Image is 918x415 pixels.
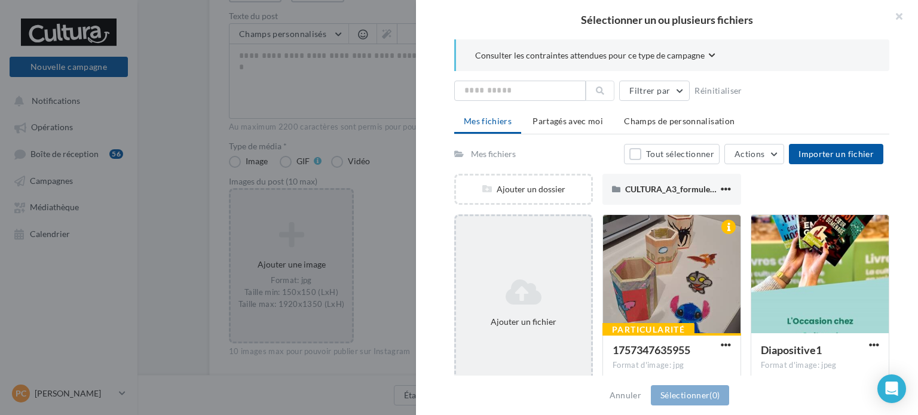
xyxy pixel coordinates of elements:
span: Champs de personnalisation [624,116,735,126]
h2: Sélectionner un ou plusieurs fichiers [435,14,899,25]
div: Ajouter un dossier [456,183,591,195]
span: Mes fichiers [464,116,512,126]
button: Consulter les contraintes attendues pour ce type de campagne [475,49,715,64]
button: Importer un fichier [789,144,883,164]
button: Actions [724,144,784,164]
button: Filtrer par [619,81,690,101]
div: Format d'image: jpg [613,360,731,371]
span: Actions [735,149,764,159]
span: Partagés avec moi [533,116,603,126]
div: Format d'image: jpeg [761,360,879,371]
div: Particularité [602,323,694,336]
button: Tout sélectionner [624,144,720,164]
button: Annuler [605,388,646,402]
span: 1757347635955 [613,343,690,356]
button: Sélectionner(0) [651,385,729,405]
button: Réinitialiser [690,84,747,98]
span: Importer un fichier [798,149,874,159]
div: Mes fichiers [471,148,516,160]
span: Consulter les contraintes attendues pour ce type de campagne [475,50,705,62]
div: Ajouter un fichier [461,316,586,328]
div: Open Intercom Messenger [877,374,906,403]
span: CULTURA_A3_formule_anniversaire_plongeoir1 (1) (1) [625,184,827,194]
span: Diapositive1 [761,343,822,356]
span: (0) [709,390,720,400]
